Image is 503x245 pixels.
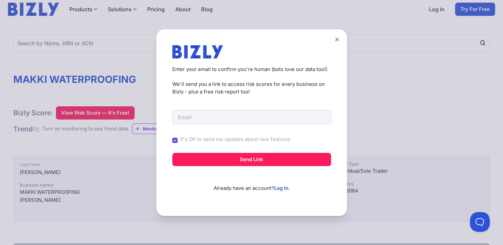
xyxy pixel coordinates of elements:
iframe: Toggle Customer Support [470,212,490,232]
input: Email [172,110,331,124]
label: It's OK to send me updates about new features [180,136,290,143]
button: Send Link [172,153,331,166]
p: Already have an account? . [172,174,331,192]
p: We'll send you a link to access risk scores for every business on Bizly - plus a free risk report... [172,81,331,95]
p: Enter your email to confirm you're human (bots love our data too!). [172,66,331,73]
a: Log In [274,185,288,191]
img: bizly_logo.svg [172,45,223,58]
